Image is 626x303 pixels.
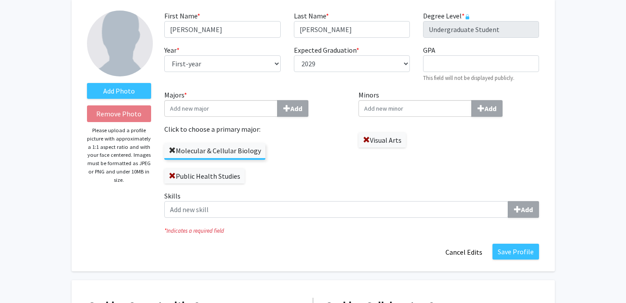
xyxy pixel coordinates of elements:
[164,11,200,21] label: First Name
[508,201,539,218] button: Skills
[87,83,152,99] label: AddProfile Picture
[423,74,514,81] small: This field will not be displayed publicly.
[358,90,539,117] label: Minors
[294,45,359,55] label: Expected Graduation
[164,143,265,158] label: Molecular & Cellular Biology
[164,90,345,117] label: Majors
[164,227,539,235] i: Indicates a required field
[471,100,503,117] button: Minors
[164,124,345,134] label: Click to choose a primary major:
[290,104,302,113] b: Add
[164,45,180,55] label: Year
[87,105,152,122] button: Remove Photo
[440,244,488,260] button: Cancel Edits
[164,100,278,117] input: Majors*Add
[465,14,470,19] svg: This information is provided and automatically updated by Johns Hopkins University and is not edi...
[423,11,470,21] label: Degree Level
[423,45,435,55] label: GPA
[485,104,496,113] b: Add
[358,100,472,117] input: MinorsAdd
[521,205,533,214] b: Add
[87,126,152,184] p: Please upload a profile picture with approximately a 1:1 aspect ratio and with your face centered...
[164,191,539,218] label: Skills
[164,201,508,218] input: SkillsAdd
[87,11,153,76] img: Profile Picture
[277,100,308,117] button: Majors*
[164,169,245,184] label: Public Health Studies
[358,133,406,148] label: Visual Arts
[294,11,329,21] label: Last Name
[492,244,539,260] button: Save Profile
[7,263,37,296] iframe: Chat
